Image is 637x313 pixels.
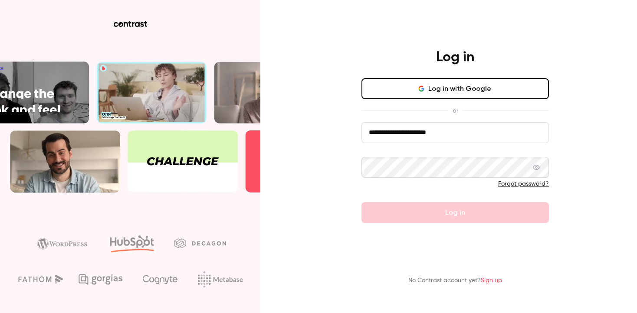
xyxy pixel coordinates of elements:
h4: Log in [436,49,474,66]
button: Log in with Google [361,78,549,99]
a: Sign up [481,277,502,283]
a: Forgot password? [498,181,549,187]
img: decagon [174,238,226,248]
span: or [448,106,463,115]
p: No Contrast account yet? [408,276,502,285]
